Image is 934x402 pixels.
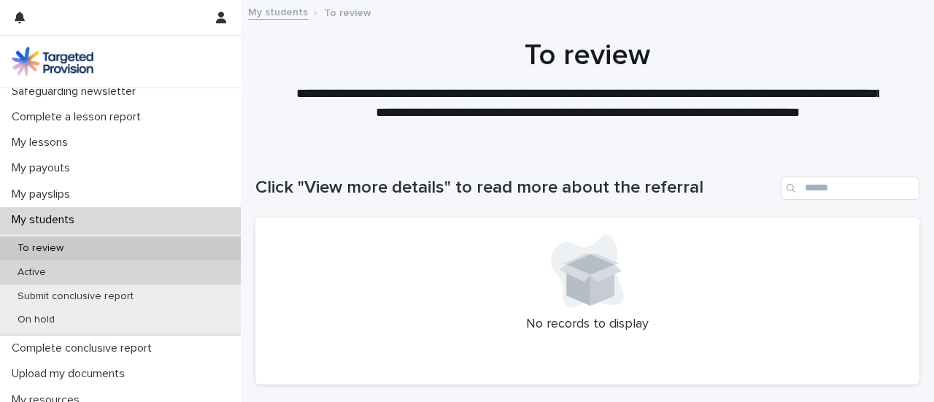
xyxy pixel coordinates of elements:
[6,314,66,326] p: On hold
[6,290,145,303] p: Submit conclusive report
[273,317,902,333] p: No records to display
[255,177,775,198] h1: Click "View more details" to read more about the referral
[6,242,75,255] p: To review
[248,3,308,20] a: My students
[781,177,919,200] input: Search
[6,367,136,381] p: Upload my documents
[255,38,919,73] h1: To review
[6,85,147,98] p: Safeguarding newsletter
[6,161,82,175] p: My payouts
[6,136,80,150] p: My lessons
[6,110,153,124] p: Complete a lesson report
[6,341,163,355] p: Complete conclusive report
[6,188,82,201] p: My payslips
[6,266,58,279] p: Active
[6,213,86,227] p: My students
[12,47,93,76] img: M5nRWzHhSzIhMunXDL62
[324,4,371,20] p: To review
